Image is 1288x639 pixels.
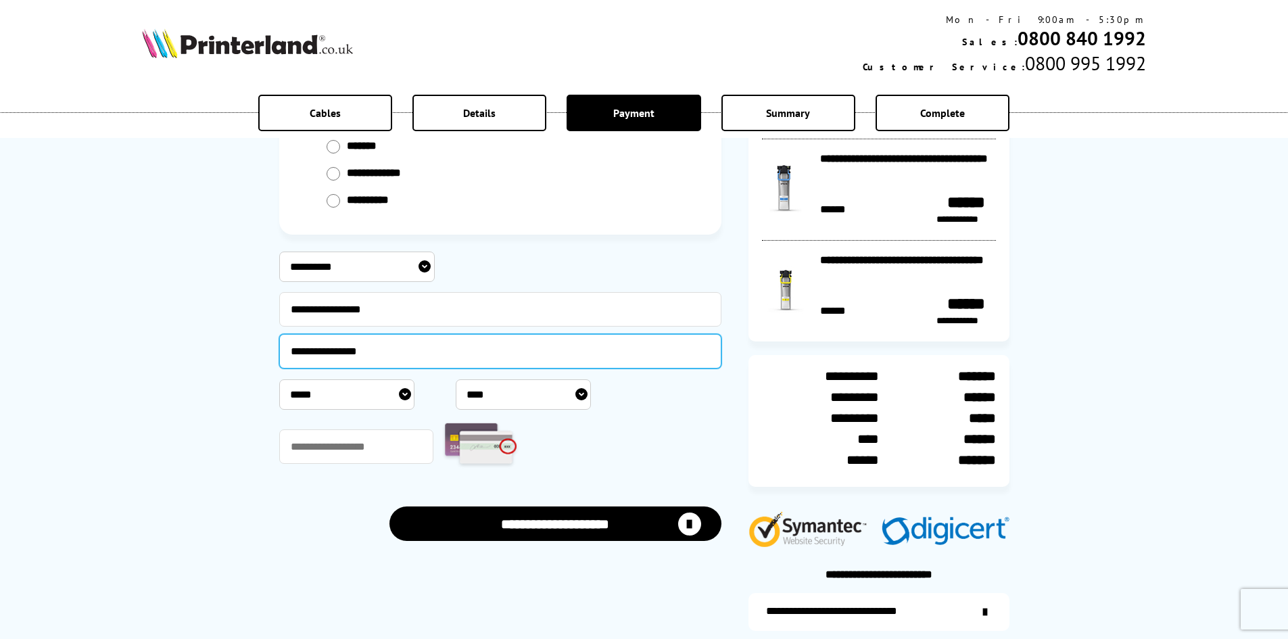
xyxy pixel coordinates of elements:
span: Sales: [962,36,1018,48]
span: Summary [766,106,810,120]
span: Cables [310,106,341,120]
span: Complete [920,106,965,120]
span: 0800 995 1992 [1025,51,1146,76]
span: Payment [613,106,654,120]
span: Customer Service: [863,61,1025,73]
a: 0800 840 1992 [1018,26,1146,51]
div: Mon - Fri 9:00am - 5:30pm [863,14,1146,26]
img: Printerland Logo [142,28,353,58]
a: additional-ink [748,593,1009,631]
span: Details [463,106,496,120]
